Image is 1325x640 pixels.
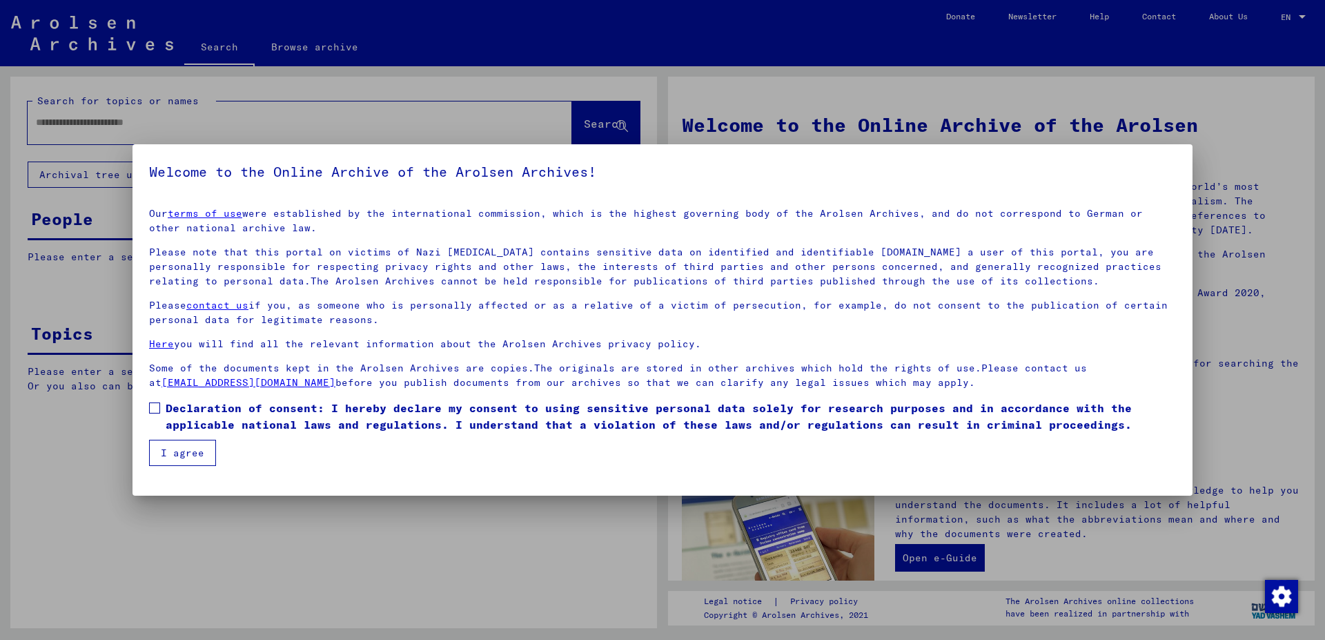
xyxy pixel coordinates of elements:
img: Change consent [1265,580,1298,613]
a: terms of use [168,207,242,220]
p: Please note that this portal on victims of Nazi [MEDICAL_DATA] contains sensitive data on identif... [149,245,1176,289]
h5: Welcome to the Online Archive of the Arolsen Archives! [149,161,1176,183]
p: Please if you, as someone who is personally affected or as a relative of a victim of persecution,... [149,298,1176,327]
p: Our were established by the international commission, which is the highest governing body of the ... [149,206,1176,235]
a: Here [149,338,174,350]
p: Some of the documents kept in the Arolsen Archives are copies.The originals are stored in other a... [149,361,1176,390]
a: contact us [186,299,248,311]
span: Declaration of consent: I hereby declare my consent to using sensitive personal data solely for r... [166,400,1176,433]
p: you will find all the relevant information about the Arolsen Archives privacy policy. [149,337,1176,351]
a: [EMAIL_ADDRESS][DOMAIN_NAME] [161,376,335,389]
button: I agree [149,440,216,466]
